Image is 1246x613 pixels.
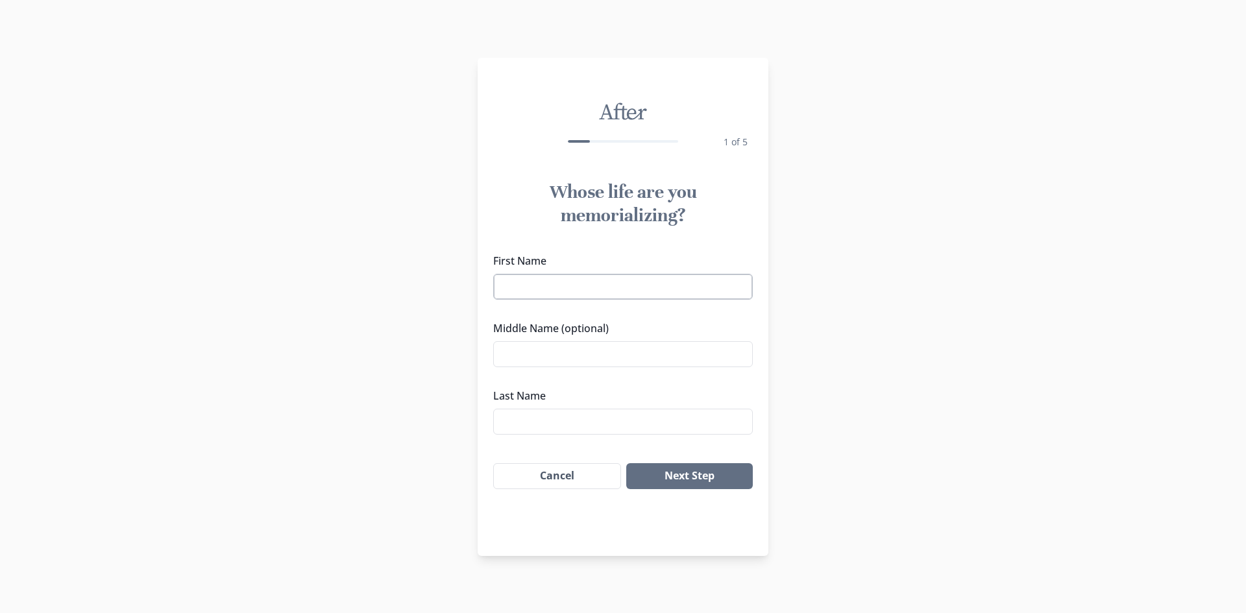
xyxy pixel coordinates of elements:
[493,180,753,227] h1: Whose life are you memorializing?
[493,253,745,269] label: First Name
[493,320,745,336] label: Middle Name (optional)
[626,463,753,489] button: Next Step
[493,463,621,489] button: Cancel
[493,388,745,403] label: Last Name
[724,136,748,148] span: 1 of 5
